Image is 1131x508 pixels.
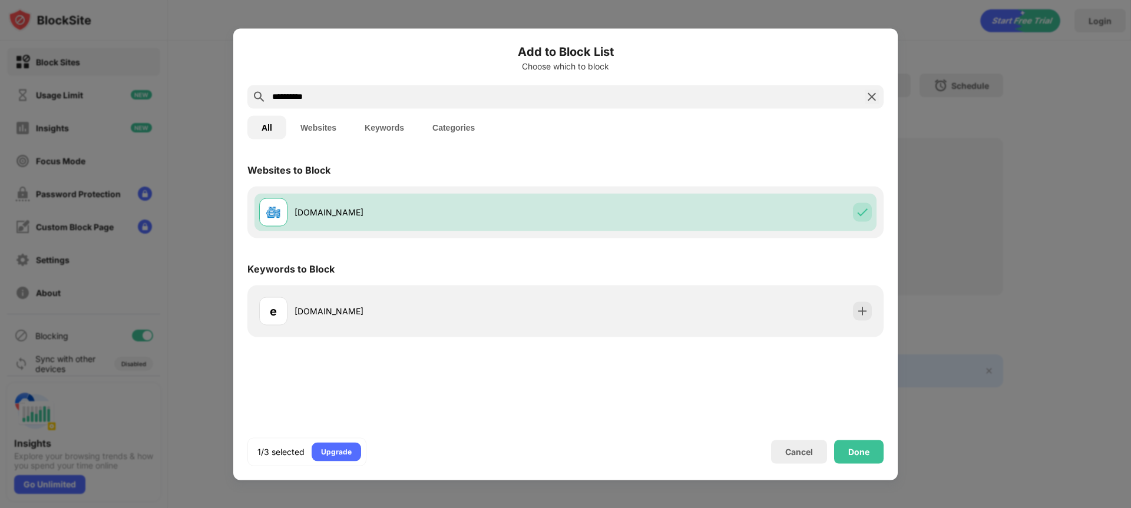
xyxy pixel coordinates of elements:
[295,206,565,218] div: [DOMAIN_NAME]
[247,263,335,274] div: Keywords to Block
[270,302,277,320] div: e
[252,89,266,104] img: search.svg
[295,305,565,317] div: [DOMAIN_NAME]
[418,115,489,139] button: Categories
[247,42,884,60] h6: Add to Block List
[266,205,280,219] img: favicons
[350,115,418,139] button: Keywords
[321,446,352,457] div: Upgrade
[286,115,350,139] button: Websites
[865,89,879,104] img: search-close
[785,447,813,457] div: Cancel
[247,164,330,175] div: Websites to Block
[848,447,869,456] div: Done
[257,446,305,457] div: 1/3 selected
[247,61,884,71] div: Choose which to block
[247,115,286,139] button: All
